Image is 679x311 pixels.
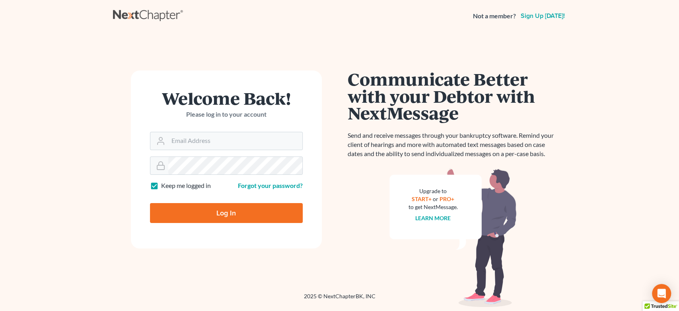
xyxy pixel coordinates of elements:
img: nextmessage_bg-59042aed3d76b12b5cd301f8e5b87938c9018125f34e5fa2b7a6b67550977c72.svg [389,168,517,307]
strong: Not a member? [473,12,516,21]
p: Send and receive messages through your bankruptcy software. Remind your client of hearings and mo... [348,131,558,158]
h1: Communicate Better with your Debtor with NextMessage [348,70,558,121]
div: to get NextMessage. [409,203,458,211]
div: Open Intercom Messenger [652,284,671,303]
label: Keep me logged in [161,181,211,190]
span: or [433,196,438,202]
div: Upgrade to [409,187,458,195]
a: PRO+ [440,196,454,202]
input: Email Address [168,132,302,150]
h1: Welcome Back! [150,90,303,107]
a: Forgot your password? [238,182,303,189]
div: 2025 © NextChapterBK, INC [113,292,566,307]
a: Sign up [DATE]! [519,13,566,19]
a: Learn more [415,215,451,221]
a: START+ [412,196,432,202]
p: Please log in to your account [150,110,303,119]
input: Log In [150,203,303,223]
